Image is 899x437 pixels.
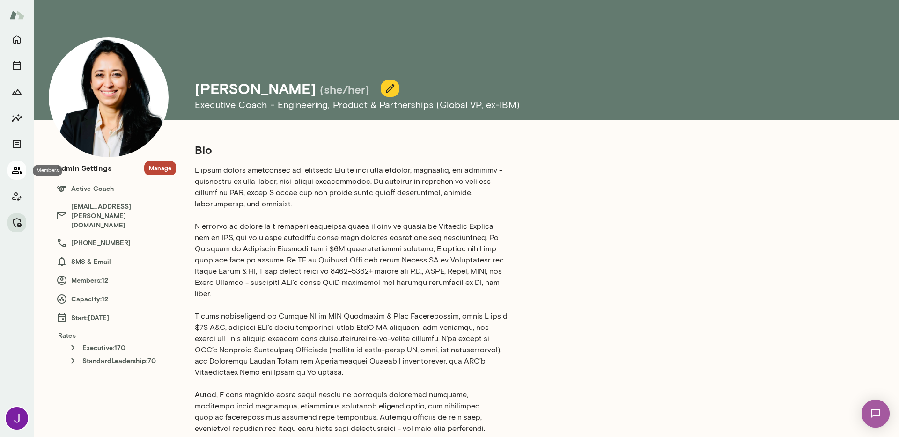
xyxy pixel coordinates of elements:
h6: Active Coach [56,183,176,194]
h6: Admin Settings [56,162,111,174]
button: Documents [7,135,26,153]
h6: SMS & Email [56,256,176,267]
button: Home [7,30,26,49]
div: Members [33,165,62,176]
button: Growth Plan [7,82,26,101]
h6: Executive Coach - Engineering, Product & Partnerships (Global VP, ex-IBM) [195,97,757,112]
button: Insights [7,109,26,127]
button: Sessions [7,56,26,75]
h4: [PERSON_NAME] [195,80,316,97]
h6: Start: [DATE] [56,312,176,323]
button: Manage [144,161,176,175]
button: Client app [7,187,26,206]
button: Members [7,161,26,180]
h6: Members: 12 [56,275,176,286]
h5: Bio [195,142,509,157]
h6: [EMAIL_ADDRESS][PERSON_NAME][DOMAIN_NAME] [56,202,176,230]
img: Jocelyn Grodin [6,407,28,430]
button: Manage [7,213,26,232]
img: Mento [9,6,24,24]
h6: [PHONE_NUMBER] [56,237,176,248]
h6: Rates [56,331,176,340]
h6: Capacity: 12 [56,293,176,305]
h6: StandardLeadership : 70 [67,355,176,366]
h6: Executive : 170 [67,342,176,353]
img: Monica Aggarwal [49,37,169,157]
h5: (she/her) [320,82,369,97]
